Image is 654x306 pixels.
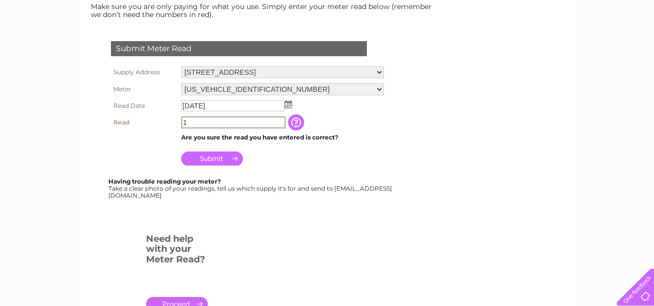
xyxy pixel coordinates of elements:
[108,81,179,98] th: Meter
[108,64,179,81] th: Supply Address
[531,43,561,50] a: Telecoms
[465,5,534,18] a: 0333 014 3131
[181,151,243,166] input: Submit
[23,26,74,57] img: logo.png
[477,43,496,50] a: Water
[108,178,394,199] div: Take a clear photo of your readings, tell us which supply it's for and send to [EMAIL_ADDRESS][DO...
[90,6,565,49] div: Clear Business is a trading name of Verastar Limited (registered in [GEOGRAPHIC_DATA] No. 3667643...
[146,232,208,270] h3: Need help with your Meter Read?
[285,100,292,108] img: ...
[587,43,612,50] a: Contact
[621,43,644,50] a: Log out
[288,114,306,130] input: Information
[502,43,525,50] a: Energy
[179,131,386,144] td: Are you sure the read you have entered is correct?
[111,41,367,56] div: Submit Meter Read
[108,98,179,114] th: Read Date
[108,178,221,185] b: Having trouble reading your meter?
[567,43,581,50] a: Blog
[108,114,179,131] th: Read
